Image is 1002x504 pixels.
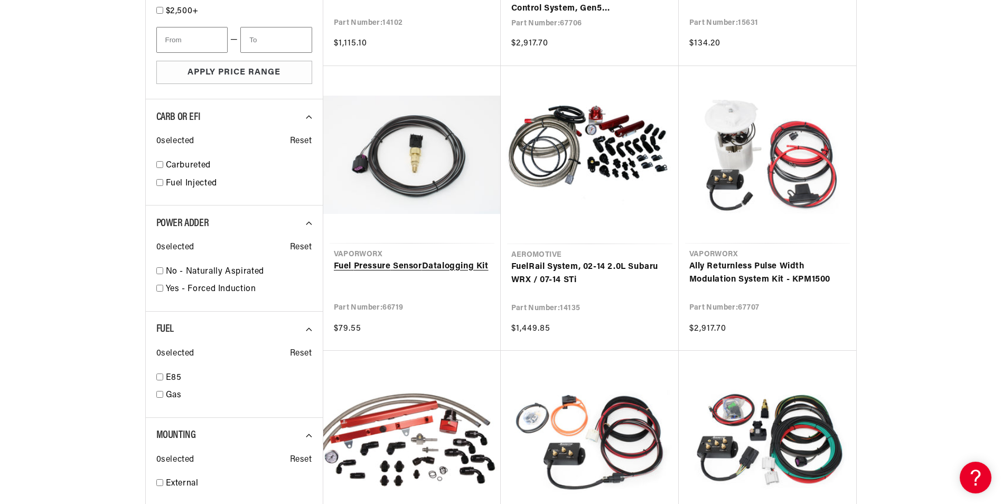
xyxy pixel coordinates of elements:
[290,453,312,467] span: Reset
[156,347,194,361] span: 0 selected
[156,453,194,467] span: 0 selected
[156,324,174,334] span: Fuel
[166,389,312,403] a: Gas
[166,283,312,296] a: Yes - Forced Induction
[240,27,312,53] input: To
[156,61,312,85] button: Apply Price Range
[156,112,201,123] span: CARB or EFI
[166,265,312,279] a: No - Naturally Aspirated
[156,430,196,441] span: Mounting
[166,7,199,15] span: $2,500+
[156,135,194,148] span: 0 selected
[166,371,312,385] a: E85
[166,477,312,491] a: External
[156,27,228,53] input: From
[290,135,312,148] span: Reset
[156,241,194,255] span: 0 selected
[166,177,312,191] a: Fuel Injected
[166,159,312,173] a: Carbureted
[290,347,312,361] span: Reset
[230,33,238,47] span: —
[334,260,490,274] a: Fuel Pressure SensorDatalogging Kit
[511,260,668,287] a: FuelRail System, 02-14 2.0L Subaru WRX / 07-14 STi
[689,260,846,287] a: Ally Returnless Pulse Width Modulation System Kit - KPM1500
[156,218,209,229] span: Power Adder
[290,241,312,255] span: Reset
